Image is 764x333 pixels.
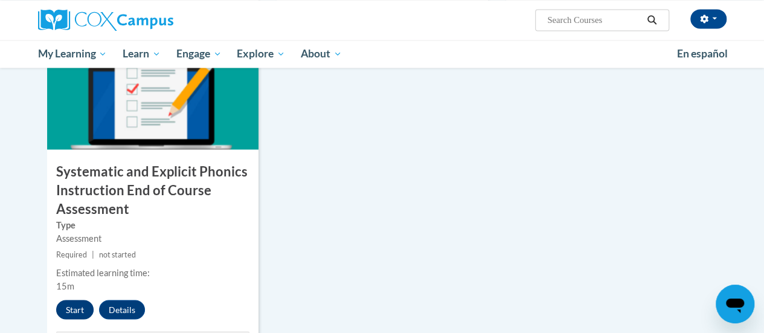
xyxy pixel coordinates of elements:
a: Explore [229,40,293,68]
a: Learn [115,40,169,68]
button: Start [56,300,94,319]
div: Assessment [56,231,249,245]
iframe: Button to launch messaging window [716,285,754,323]
span: About [301,47,342,61]
button: Account Settings [690,9,727,28]
h3: Systematic and Explicit Phonics Instruction End of Course Assessment [47,163,258,218]
button: Search [643,13,661,27]
a: Engage [169,40,230,68]
a: Cox Campus [38,9,255,31]
span: Explore [237,47,285,61]
span: En español [677,47,728,60]
input: Search Courses [546,13,643,27]
img: Course Image [47,28,258,149]
a: En español [669,41,736,66]
span: Engage [176,47,222,61]
span: Learn [123,47,161,61]
span: My Learning [37,47,107,61]
label: Type [56,218,249,231]
span: 15m [56,280,74,291]
span: Required [56,250,87,259]
img: Cox Campus [38,9,173,31]
span: | [92,250,94,259]
button: Details [99,300,145,319]
div: Estimated learning time: [56,266,249,279]
span: not started [99,250,136,259]
a: About [293,40,350,68]
a: My Learning [30,40,115,68]
div: Main menu [29,40,736,68]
